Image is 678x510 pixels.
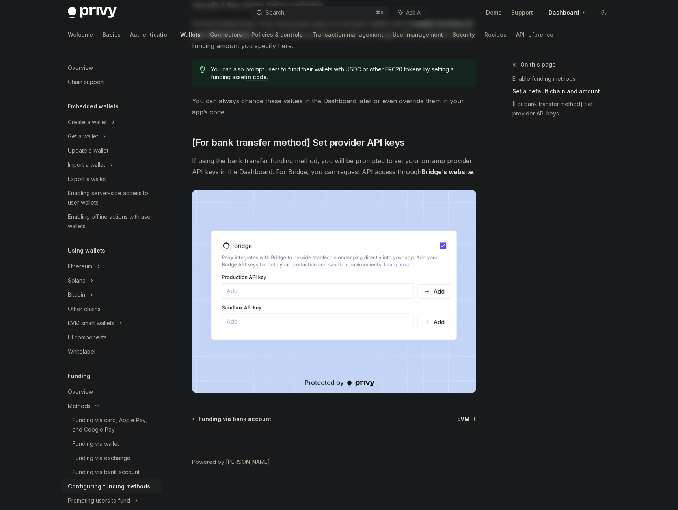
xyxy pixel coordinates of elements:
h5: Funding [68,371,90,381]
a: API reference [516,25,553,44]
a: Funding via card, Apple Pay, and Google Pay [61,413,162,437]
a: Overview [61,385,162,399]
span: If using the bank transfer funding method, you will be prompted to set your onramp provider API k... [192,155,476,177]
a: Dashboard [542,6,591,19]
div: EVM smart wallets [68,318,114,328]
a: Transaction management [312,25,383,44]
a: Connectors [210,25,242,44]
a: Authentication [130,25,171,44]
a: Wallets [180,25,201,44]
div: Search... [266,8,288,17]
a: Support [511,9,533,17]
span: [For bank transfer method] Set provider API keys [192,136,404,149]
a: Funding via bank account [193,415,271,423]
a: Recipes [484,25,507,44]
a: Enabling offline actions with user wallets [61,210,162,233]
div: Other chains [68,304,101,314]
a: Enabling server-side access to user wallets [61,186,162,210]
div: Enabling server-side access to user wallets [68,188,158,207]
div: Funding via card, Apple Pay, and Google Pay [73,415,158,434]
button: Toggle dark mode [598,6,610,19]
a: Other chains [61,302,162,316]
div: Configuring funding methods [68,482,150,491]
a: Welcome [68,25,93,44]
div: Solana [68,276,86,285]
a: EVM [457,415,475,423]
a: Funding via exchange [61,451,162,465]
div: Whitelabel [68,347,95,356]
a: User management [393,25,443,44]
a: UI components [61,330,162,344]
a: Demo [486,9,502,17]
div: Methods [68,401,91,411]
a: Configuring funding methods [61,479,162,493]
a: Funding via bank account [61,465,162,479]
a: in code [246,74,267,81]
a: Set a default chain and amount [512,85,617,98]
div: Funding via exchange [73,453,130,463]
div: Create a wallet [68,117,107,127]
span: You can always change these values in the Dashboard later or even override them in your app’s code. [192,95,476,117]
a: Funding via wallet [61,437,162,451]
a: Policies & controls [251,25,303,44]
div: Funding via bank account [73,467,140,477]
a: Basics [102,25,121,44]
div: Update a wallet [68,146,108,155]
a: Export a wallet [61,172,162,186]
h5: Embedded wallets [68,102,119,111]
button: Ask AI [393,6,427,20]
div: Import a wallet [68,160,105,169]
div: Enabling offline actions with user wallets [68,212,158,231]
a: Chain support [61,75,162,89]
span: On this page [520,60,556,69]
a: Enable funding methods [512,73,617,85]
div: Funding via wallet [73,439,119,449]
div: Get a wallet [68,132,98,141]
svg: Tip [200,66,205,73]
span: ⌘ K [376,9,384,16]
div: Prompting users to fund [68,496,130,505]
span: Funding via bank account [199,415,271,423]
button: Search...⌘K [251,6,389,20]
span: You can also prompt users to fund their wallets with USDC or other ERC20 tokens by setting a fund... [211,65,468,81]
div: Bitcoin [68,290,85,300]
a: Bridge’s website [421,168,473,176]
span: Dashboard [549,9,579,17]
div: Chain support [68,77,104,87]
span: Ask AI [406,9,422,17]
div: Overview [68,63,93,73]
a: Update a wallet [61,143,162,158]
div: Ethereum [68,262,92,271]
h5: Using wallets [68,246,105,255]
a: Overview [61,61,162,75]
img: dark logo [68,7,117,18]
img: Bridge keys PNG [192,190,476,393]
a: Powered by [PERSON_NAME] [192,458,270,466]
div: UI components [68,333,107,342]
a: Security [453,25,475,44]
a: Whitelabel [61,344,162,359]
div: Export a wallet [68,174,106,184]
div: Overview [68,387,93,396]
span: EVM [457,415,469,423]
a: [For bank transfer method] Set provider API keys [512,98,617,120]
